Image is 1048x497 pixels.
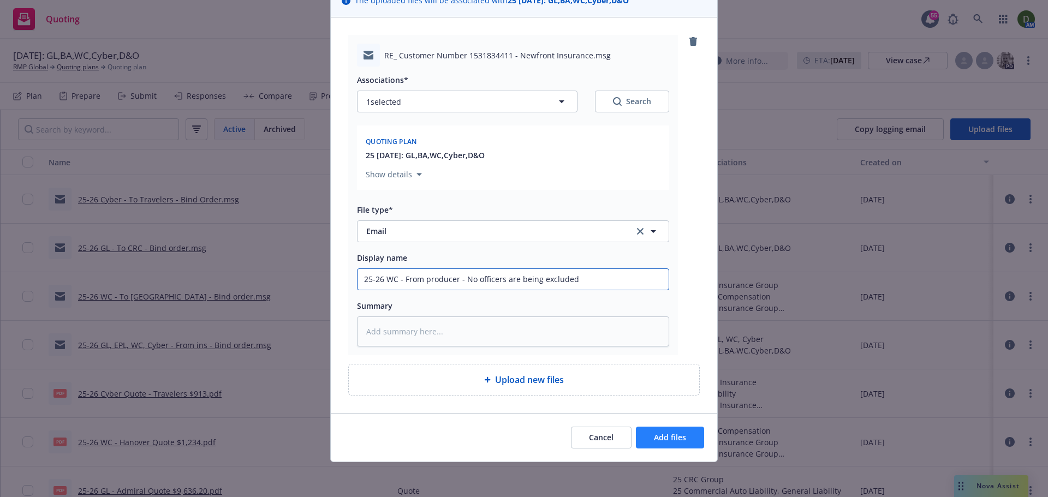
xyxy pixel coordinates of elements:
[654,432,686,442] span: Add files
[634,225,647,238] a: clear selection
[687,35,700,48] a: remove
[357,301,392,311] span: Summary
[366,225,619,237] span: Email
[357,91,577,112] button: 1selected
[595,91,669,112] button: SearchSearch
[613,97,622,106] svg: Search
[495,373,564,386] span: Upload new files
[357,220,669,242] button: Emailclear selection
[366,149,485,161] button: 25 [DATE]: GL,BA,WC,Cyber,D&O
[589,432,614,442] span: Cancel
[571,427,632,448] button: Cancel
[361,168,426,181] button: Show details
[366,137,417,146] span: Quoting plan
[358,269,669,290] input: Add display name here...
[357,75,408,85] span: Associations*
[636,427,704,448] button: Add files
[357,253,407,263] span: Display name
[348,364,700,396] div: Upload new files
[384,50,611,61] span: RE_ Customer Number 1531834411 - Newfront Insurance.msg
[357,205,393,215] span: File type*
[366,96,401,107] span: 1 selected
[613,96,651,107] div: Search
